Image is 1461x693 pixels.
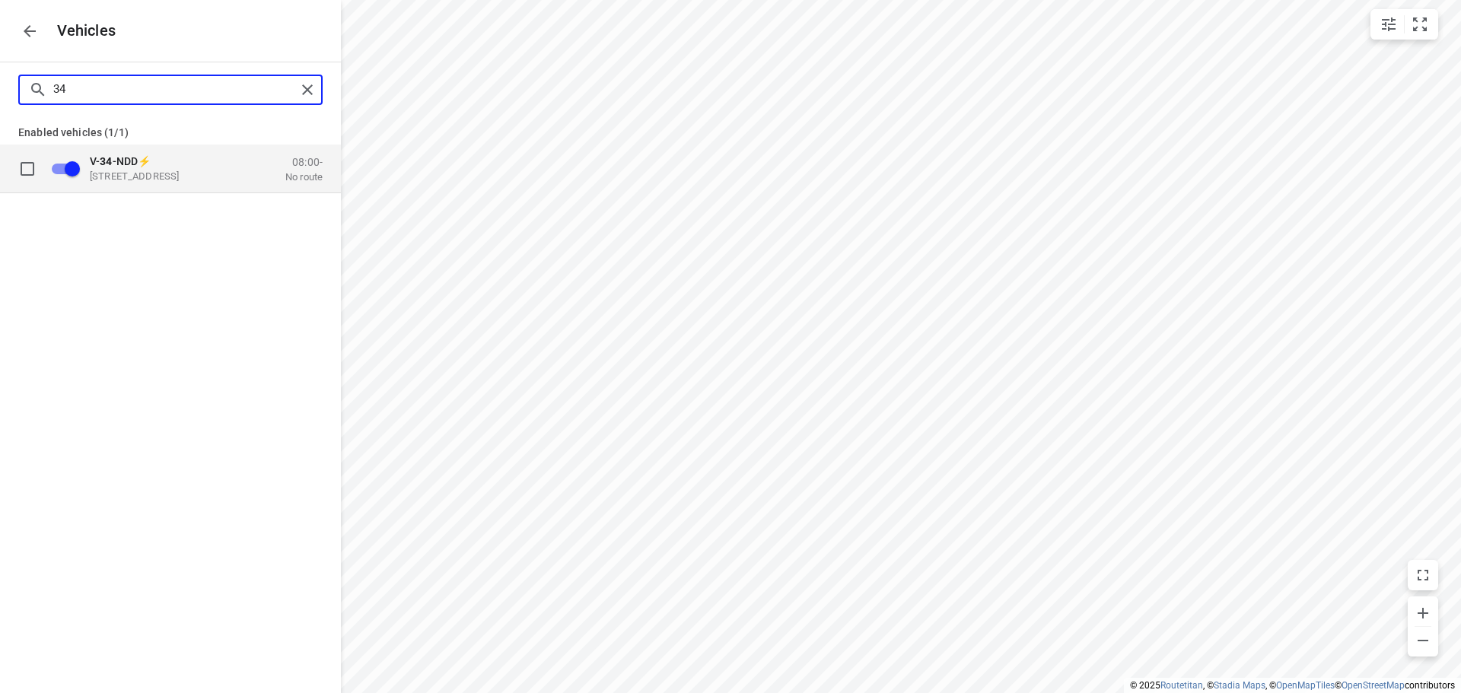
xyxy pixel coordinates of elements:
[43,154,81,183] span: Disable
[53,78,296,101] input: Search vehicles
[285,170,323,183] p: No route
[285,155,323,167] p: 08:00-
[1214,680,1265,691] a: Stadia Maps
[1130,680,1455,691] li: © 2025 , © , © © contributors
[45,22,116,40] p: Vehicles
[90,154,151,167] span: V- -NDD⚡
[1405,9,1435,40] button: Fit zoom
[1160,680,1203,691] a: Routetitan
[1276,680,1335,691] a: OpenMapTiles
[1373,9,1404,40] button: Map settings
[1342,680,1405,691] a: OpenStreetMap
[100,154,112,167] b: 34
[90,170,242,182] p: [STREET_ADDRESS]
[1370,9,1438,40] div: small contained button group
